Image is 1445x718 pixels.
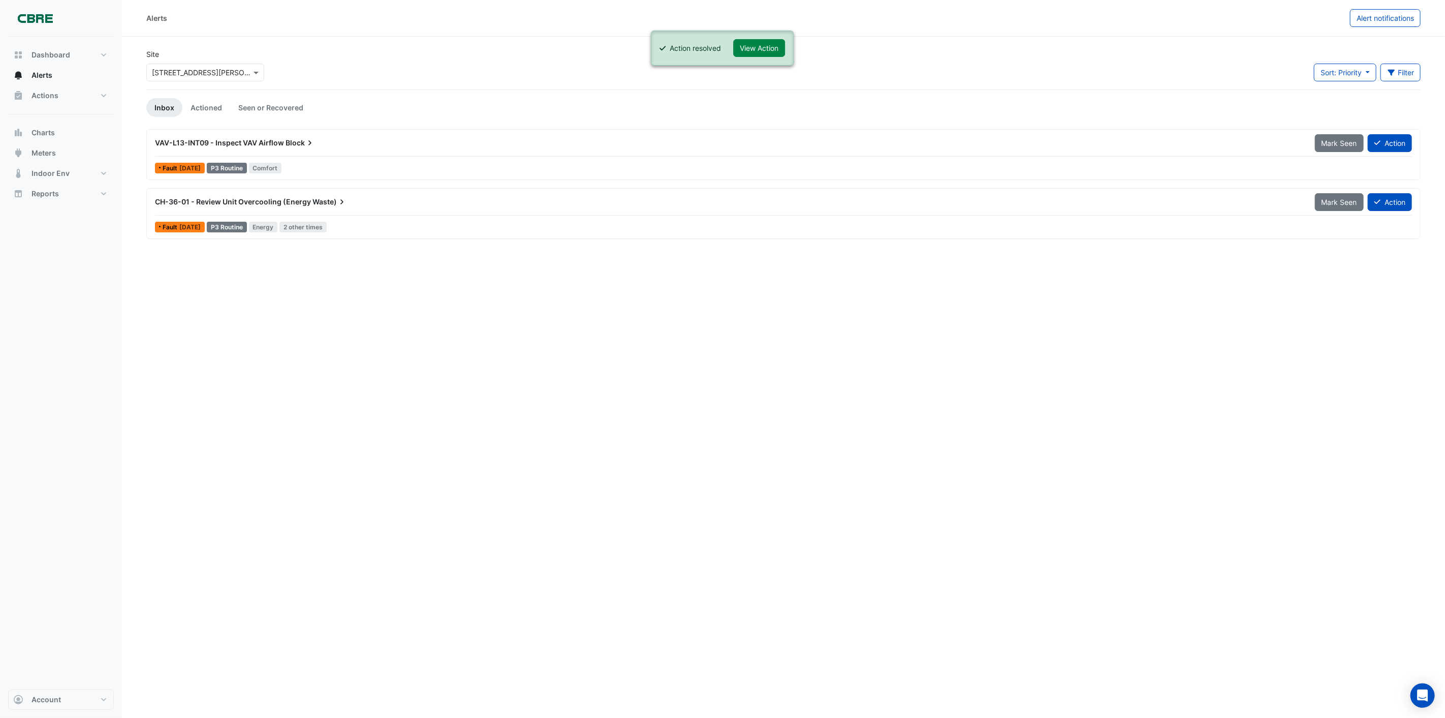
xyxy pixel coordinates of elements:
[312,197,347,207] span: Waste)
[1357,14,1414,22] span: Alert notifications
[32,50,70,60] span: Dashboard
[13,148,23,158] app-icon: Meters
[1322,139,1357,147] span: Mark Seen
[146,49,159,59] label: Site
[279,222,327,232] span: 2 other times
[734,39,786,57] button: View Action
[13,189,23,199] app-icon: Reports
[155,197,311,206] span: CH-36-01 - Review Unit Overcooling (Energy
[32,91,58,101] span: Actions
[13,70,23,80] app-icon: Alerts
[32,168,70,178] span: Indoor Env
[8,85,114,106] button: Actions
[1368,193,1412,211] button: Action
[146,13,167,23] div: Alerts
[163,224,179,230] span: Fault
[1315,193,1364,211] button: Mark Seen
[1368,134,1412,152] button: Action
[8,65,114,85] button: Alerts
[32,695,61,705] span: Account
[1380,64,1421,81] button: Filter
[230,98,311,117] a: Seen or Recovered
[1314,64,1376,81] button: Sort: Priority
[182,98,230,117] a: Actioned
[13,91,23,101] app-icon: Actions
[13,168,23,178] app-icon: Indoor Env
[207,163,247,173] div: P3 Routine
[1315,134,1364,152] button: Mark Seen
[8,143,114,163] button: Meters
[12,8,58,28] img: Company Logo
[1321,68,1362,77] span: Sort: Priority
[179,223,201,231] span: Fri 12-Sep-2025 09:45 AEST
[1350,9,1421,27] button: Alert notifications
[155,138,284,147] span: VAV-L13-INT09 - Inspect VAV Airflow
[13,128,23,138] app-icon: Charts
[249,163,282,173] span: Comfort
[1322,198,1357,206] span: Mark Seen
[163,165,179,171] span: Fault
[670,43,721,53] div: Action resolved
[8,163,114,184] button: Indoor Env
[8,123,114,143] button: Charts
[32,148,56,158] span: Meters
[146,98,182,117] a: Inbox
[8,690,114,710] button: Account
[8,184,114,204] button: Reports
[249,222,278,232] span: Energy
[286,138,315,148] span: Block
[32,70,52,80] span: Alerts
[179,164,201,172] span: Fri 12-Sep-2025 10:16 AEST
[32,128,55,138] span: Charts
[8,45,114,65] button: Dashboard
[32,189,59,199] span: Reports
[207,222,247,232] div: P3 Routine
[13,50,23,60] app-icon: Dashboard
[1410,683,1435,708] div: Open Intercom Messenger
